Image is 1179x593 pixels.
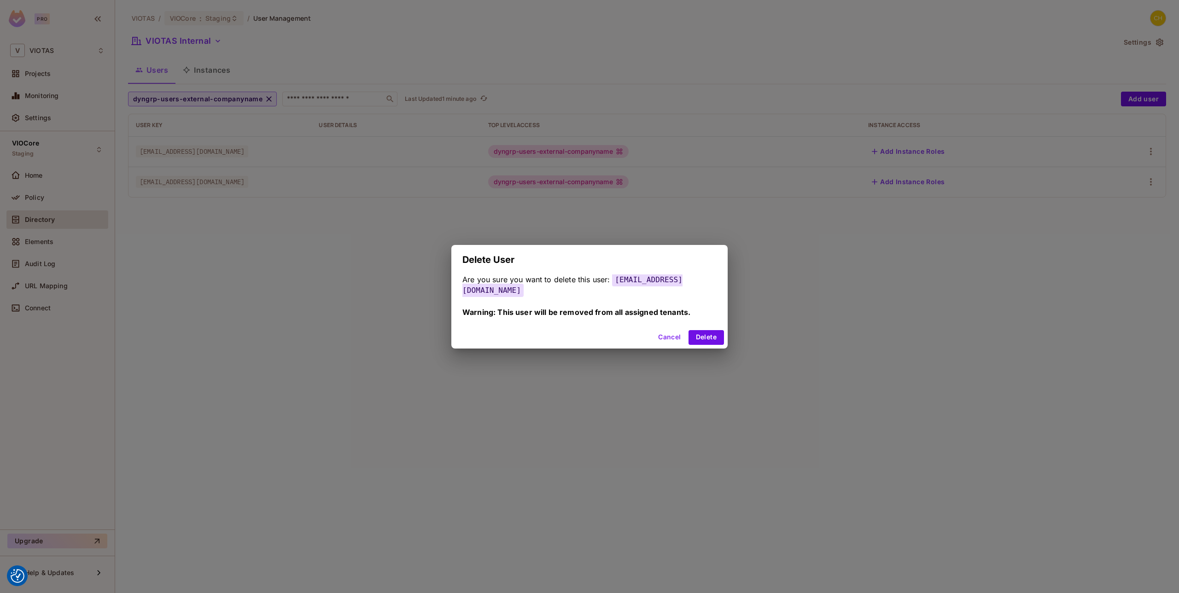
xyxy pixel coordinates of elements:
button: Cancel [654,330,684,345]
span: [EMAIL_ADDRESS][DOMAIN_NAME] [462,273,683,297]
span: Warning: This user will be removed from all assigned tenants. [462,308,690,317]
span: Are you sure you want to delete this user: [462,275,610,284]
button: Consent Preferences [11,569,24,583]
img: Revisit consent button [11,569,24,583]
h2: Delete User [451,245,728,274]
button: Delete [689,330,724,345]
